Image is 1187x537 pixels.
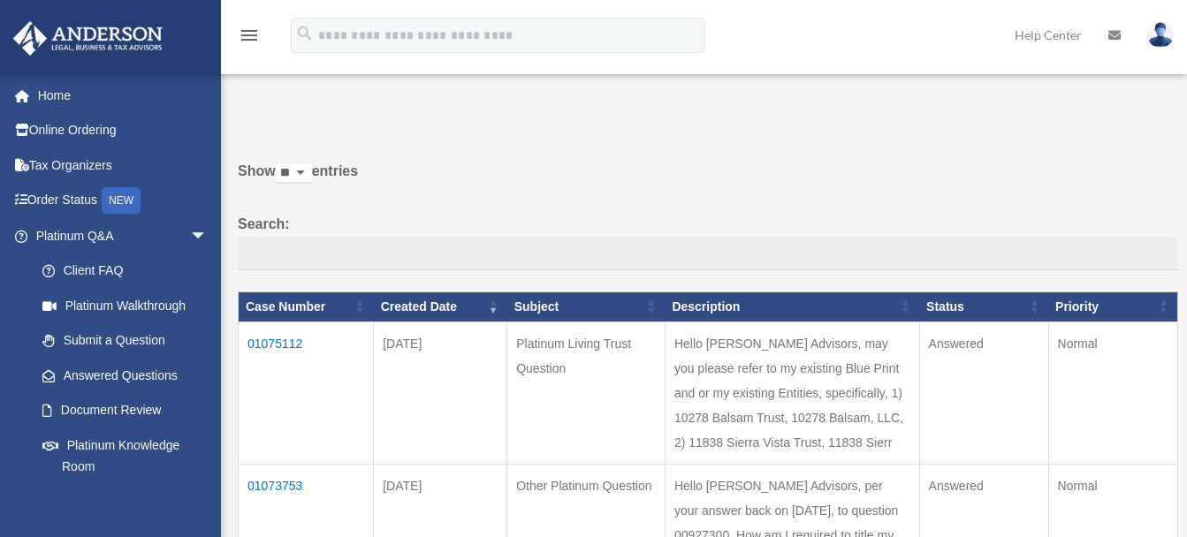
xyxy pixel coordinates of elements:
select: Showentries [276,163,312,184]
th: Case Number: activate to sort column ascending [239,291,374,321]
th: Subject: activate to sort column ascending [507,291,666,321]
th: Created Date: activate to sort column ascending [374,291,507,321]
img: User Pic [1147,22,1174,48]
a: Answered Questions [25,358,217,393]
a: Document Review [25,393,225,428]
a: Platinum Knowledge Room [25,427,225,484]
td: Normal [1048,321,1177,464]
img: Anderson Advisors Platinum Portal [8,21,168,56]
td: Hello [PERSON_NAME] Advisors, may you please refer to my existing Blue Print and or my existing E... [665,321,919,464]
a: Order StatusNEW [12,183,234,219]
th: Priority: activate to sort column ascending [1048,291,1177,321]
label: Show entries [238,159,1178,201]
th: Status: activate to sort column ascending [919,291,1048,321]
a: Tax Organizers [12,147,234,183]
td: [DATE] [374,321,507,464]
a: Platinum Q&Aarrow_drop_down [12,218,225,253]
label: Search: [238,212,1178,270]
td: Answered [919,321,1048,464]
a: Online Ordering [12,113,234,148]
th: Description: activate to sort column ascending [665,291,919,321]
div: NEW [102,187,141,214]
a: Submit a Question [25,323,225,359]
a: Home [12,78,234,113]
a: Client FAQ [25,253,225,289]
i: search [295,24,315,43]
input: Search: [238,237,1178,270]
span: arrow_drop_down [190,218,225,254]
td: Platinum Living Trust Question [507,321,666,464]
i: menu [239,25,260,46]
td: 01075112 [239,321,374,464]
a: Platinum Walkthrough [25,288,225,323]
a: menu [239,31,260,46]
